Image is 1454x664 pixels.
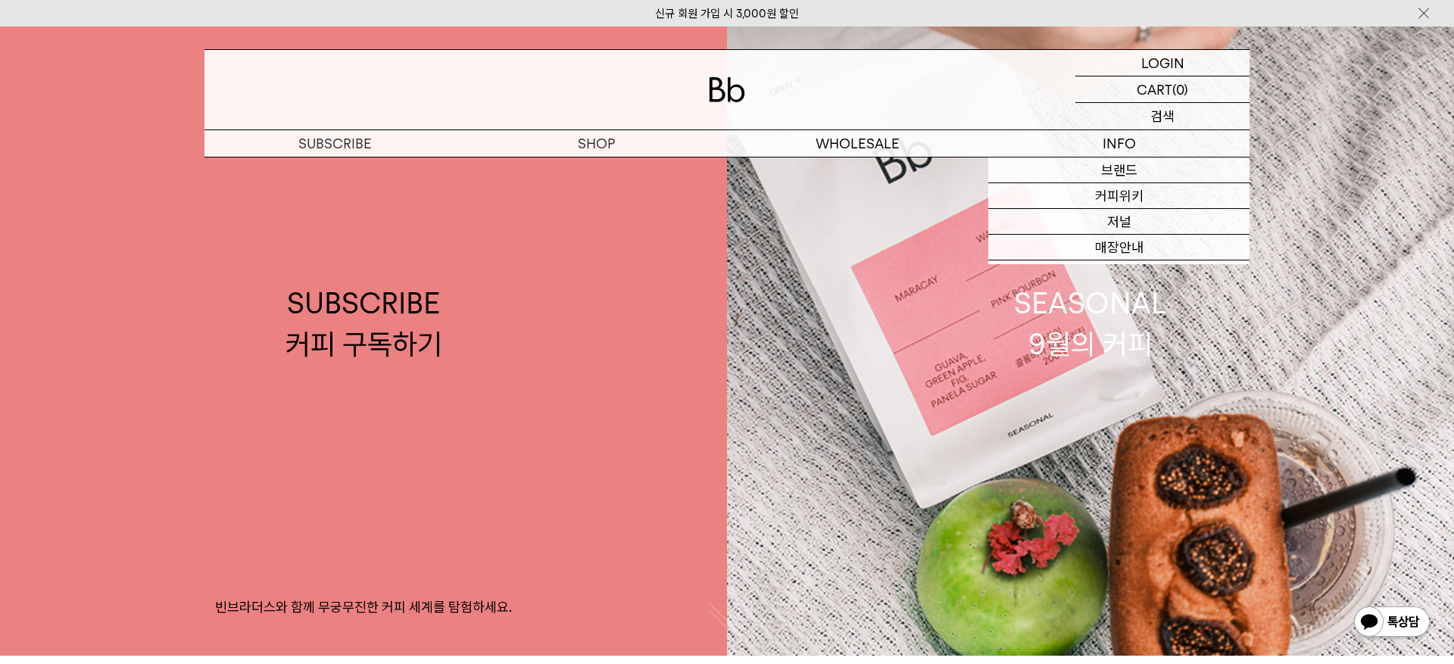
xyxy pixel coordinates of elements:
[1137,76,1172,102] p: CART
[1075,50,1250,76] a: LOGIN
[709,77,745,102] img: 로고
[1075,76,1250,103] a: CART (0)
[988,130,1250,157] p: INFO
[988,157,1250,183] a: 브랜드
[988,209,1250,235] a: 저널
[285,283,442,363] div: SUBSCRIBE 커피 구독하기
[466,130,727,157] a: SHOP
[1150,103,1175,129] p: 검색
[727,130,988,157] p: WHOLESALE
[1353,605,1431,641] img: 카카오톡 채널 1:1 채팅 버튼
[1141,50,1184,76] p: LOGIN
[988,235,1250,260] a: 매장안내
[988,183,1250,209] a: 커피위키
[655,7,799,20] a: 신규 회원 가입 시 3,000원 할인
[204,130,466,157] a: SUBSCRIBE
[1014,283,1167,363] div: SEASONAL 9월의 커피
[988,260,1250,286] a: 채용
[1172,76,1188,102] p: (0)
